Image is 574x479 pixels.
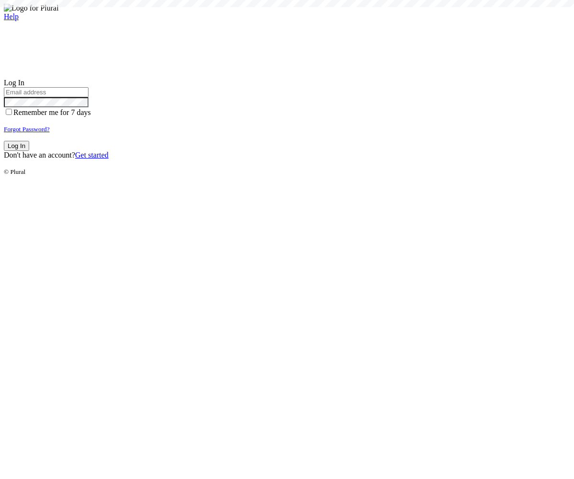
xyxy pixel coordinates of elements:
span: Remember me for 7 days [13,108,91,116]
button: Log In [4,141,29,151]
small: © Plural [4,168,25,175]
div: Don't have an account? [4,151,570,160]
a: Get started [75,151,109,159]
a: Help [4,12,19,21]
small: Forgot Password? [4,125,50,133]
img: Logo for Plural [4,4,59,12]
div: Log In [4,79,570,87]
input: Remember me for 7 days [6,109,12,115]
a: Forgot Password? [4,125,50,133]
input: Email address [4,87,88,97]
